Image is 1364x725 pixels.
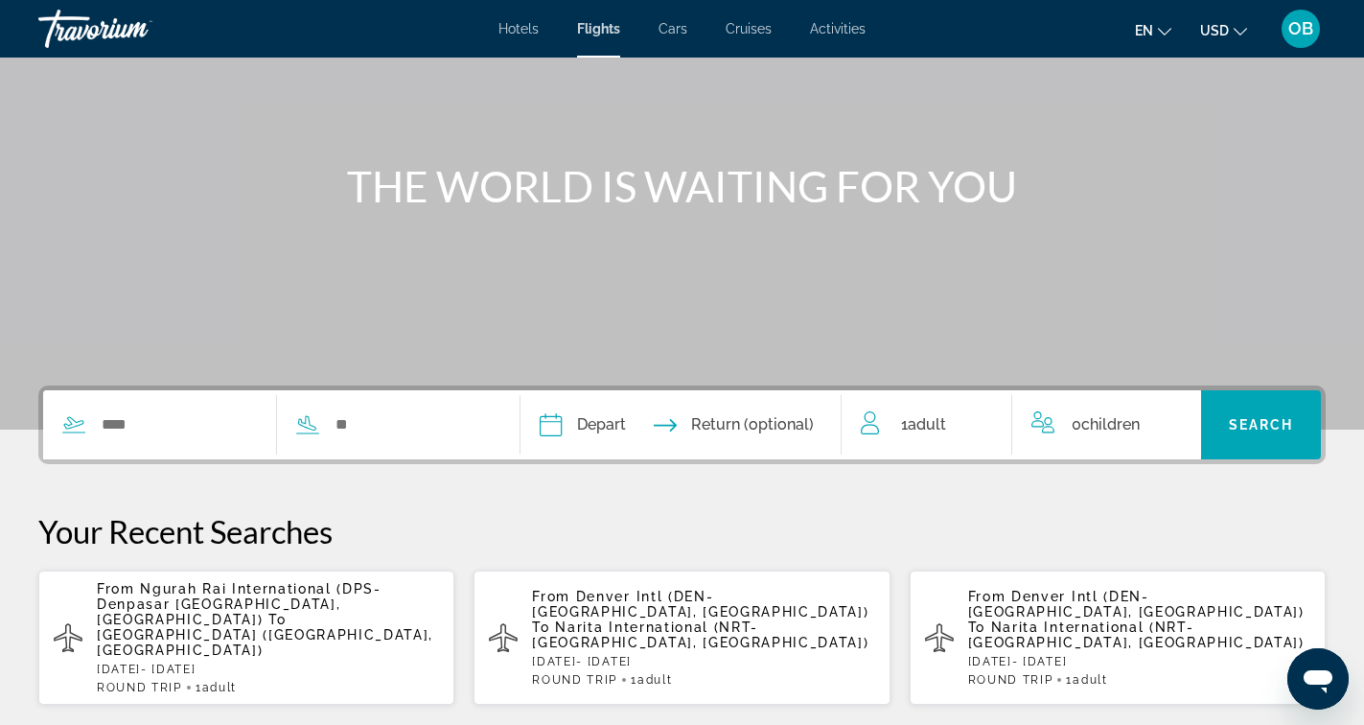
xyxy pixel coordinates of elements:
[577,21,620,36] a: Flights
[196,681,237,694] span: 1
[43,390,1321,459] div: Search widget
[1072,411,1140,438] span: 0
[474,570,890,706] button: From Denver Intl (DEN-[GEOGRAPHIC_DATA], [GEOGRAPHIC_DATA]) To Narita International (NRT-[GEOGRAP...
[810,21,866,36] a: Activities
[97,627,433,658] span: [GEOGRAPHIC_DATA] ([GEOGRAPHIC_DATA], [GEOGRAPHIC_DATA])
[1201,390,1321,459] button: Search
[968,589,1006,604] span: From
[1066,673,1107,687] span: 1
[1135,23,1153,38] span: en
[540,390,626,459] button: Depart date
[1073,673,1107,687] span: Adult
[691,411,814,438] span: Return (optional)
[268,612,286,627] span: To
[532,655,874,668] p: [DATE] - [DATE]
[654,390,814,459] button: Return date
[532,589,868,620] span: Denver Intl (DEN-[GEOGRAPHIC_DATA], [GEOGRAPHIC_DATA])
[637,673,672,687] span: Adult
[532,589,570,604] span: From
[1200,16,1247,44] button: Change currency
[532,620,868,650] span: Narita International (NRT-[GEOGRAPHIC_DATA], [GEOGRAPHIC_DATA])
[968,655,1310,668] p: [DATE] - [DATE]
[1288,19,1313,38] span: OB
[968,620,1305,650] span: Narita International (NRT-[GEOGRAPHIC_DATA], [GEOGRAPHIC_DATA])
[1276,9,1326,49] button: User Menu
[631,673,672,687] span: 1
[659,21,687,36] a: Cars
[1200,23,1229,38] span: USD
[97,581,135,596] span: From
[968,673,1053,687] span: ROUND TRIP
[97,663,439,676] p: [DATE] - [DATE]
[498,21,539,36] a: Hotels
[1135,16,1171,44] button: Change language
[38,512,1326,550] p: Your Recent Searches
[97,581,381,627] span: Ngurah Rai International (DPS-Denpasar [GEOGRAPHIC_DATA], [GEOGRAPHIC_DATA])
[726,21,772,36] a: Cruises
[38,570,454,706] button: From Ngurah Rai International (DPS-Denpasar [GEOGRAPHIC_DATA], [GEOGRAPHIC_DATA]) To [GEOGRAPHIC_...
[901,411,946,438] span: 1
[1229,417,1294,433] span: Search
[968,589,1305,620] span: Denver Intl (DEN-[GEOGRAPHIC_DATA], [GEOGRAPHIC_DATA])
[1081,415,1140,433] span: Children
[38,4,230,54] a: Travorium
[97,681,182,694] span: ROUND TRIP
[202,681,237,694] span: Adult
[842,390,1201,459] button: Travelers: 1 adult, 0 children
[532,620,549,635] span: To
[532,673,617,687] span: ROUND TRIP
[323,161,1042,211] h1: THE WORLD IS WAITING FOR YOU
[908,415,946,433] span: Adult
[910,570,1326,706] button: From Denver Intl (DEN-[GEOGRAPHIC_DATA], [GEOGRAPHIC_DATA]) To Narita International (NRT-[GEOGRAP...
[968,620,985,635] span: To
[1287,648,1349,710] iframe: Button to launch messaging window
